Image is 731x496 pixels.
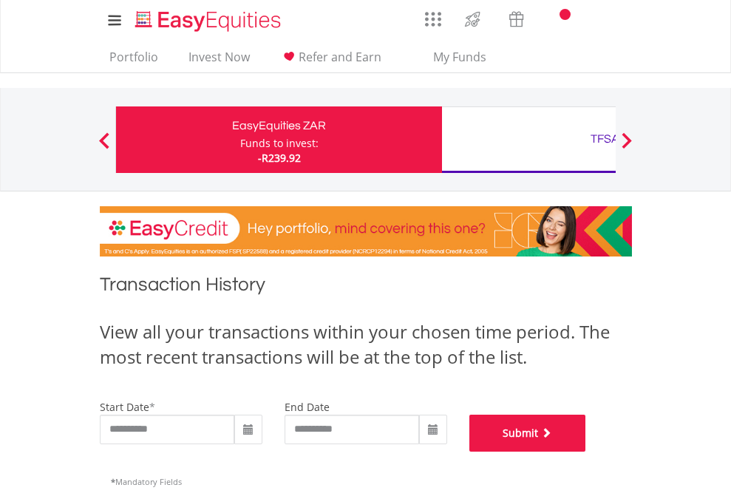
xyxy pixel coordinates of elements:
[412,47,509,67] span: My Funds
[538,4,576,33] a: Notifications
[425,11,441,27] img: grid-menu-icon.svg
[494,4,538,31] a: Vouchers
[183,50,256,72] a: Invest Now
[274,50,387,72] a: Refer and Earn
[258,151,301,165] span: -R239.92
[89,140,119,154] button: Previous
[132,9,287,33] img: EasyEquities_Logo.png
[129,4,287,33] a: Home page
[111,476,182,487] span: Mandatory Fields
[125,115,433,136] div: EasyEquities ZAR
[103,50,164,72] a: Portfolio
[415,4,451,27] a: AppsGrid
[100,319,632,370] div: View all your transactions within your chosen time period. The most recent transactions will be a...
[460,7,485,31] img: thrive-v2.svg
[612,140,642,154] button: Next
[613,4,651,36] a: My Profile
[100,400,149,414] label: start date
[299,49,381,65] span: Refer and Earn
[100,271,632,305] h1: Transaction History
[576,4,613,33] a: FAQ's and Support
[285,400,330,414] label: end date
[240,136,319,151] div: Funds to invest:
[504,7,528,31] img: vouchers-v2.svg
[469,415,586,452] button: Submit
[100,206,632,257] img: EasyCredit Promotion Banner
